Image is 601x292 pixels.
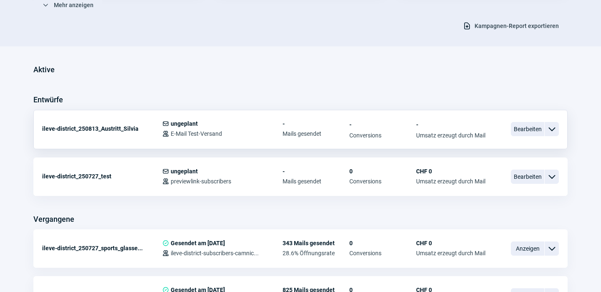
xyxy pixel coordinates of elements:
div: ileve-district_250813_Austritt_Silvia [42,120,162,137]
div: ileve-district_250727_sports_glasse... [42,240,162,256]
span: previewlink-subscribers [171,178,231,185]
span: CHF 0 [416,168,485,175]
span: Conversions [349,250,416,256]
span: ungeplant [171,120,198,127]
span: Anzeigen [511,241,544,256]
span: Umsatz erzeugt durch Mail [416,132,485,139]
h3: Aktive [33,63,55,76]
span: Bearbeiten [511,170,544,184]
span: Gesendet am [DATE] [171,240,225,246]
h3: Entwürfe [33,93,63,107]
div: ileve-district_250727_test [42,168,162,185]
span: 343 Mails gesendet [283,240,349,246]
span: - [416,120,485,129]
span: - [349,120,416,129]
span: Conversions [349,132,416,139]
span: Mails gesendet [283,178,349,185]
span: 0 [349,240,416,246]
span: Bearbeiten [511,122,544,136]
span: Conversions [349,178,416,185]
span: CHF 0 [416,240,485,246]
span: 0 [349,168,416,175]
span: Kampagnen-Report exportieren [475,19,559,33]
button: Kampagnen-Report exportieren [454,19,568,33]
span: ileve-district-subscribers-camnic... [171,250,259,256]
h3: Vergangene [33,213,74,226]
span: Umsatz erzeugt durch Mail [416,250,485,256]
span: - [283,120,349,127]
span: Umsatz erzeugt durch Mail [416,178,485,185]
span: Mails gesendet [283,130,349,137]
span: - [283,168,349,175]
span: E-Mail Test-Versand [171,130,222,137]
span: ungeplant [171,168,198,175]
span: 28.6% Öffnungsrate [283,250,349,256]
